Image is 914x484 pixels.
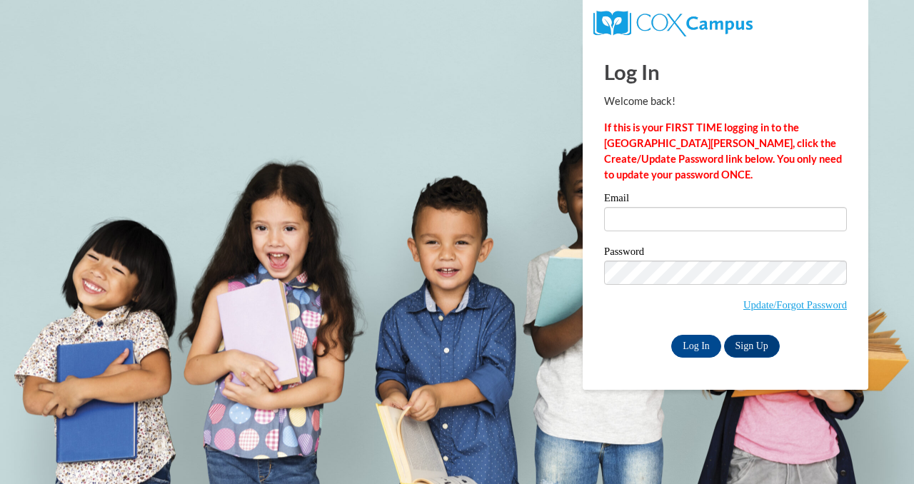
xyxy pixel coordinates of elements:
[593,16,753,29] a: COX Campus
[604,57,847,86] h1: Log In
[593,11,753,36] img: COX Campus
[604,246,847,261] label: Password
[671,335,721,358] input: Log In
[604,94,847,109] p: Welcome back!
[604,121,842,181] strong: If this is your FIRST TIME logging in to the [GEOGRAPHIC_DATA][PERSON_NAME], click the Create/Upd...
[743,299,847,311] a: Update/Forgot Password
[604,193,847,207] label: Email
[724,335,780,358] a: Sign Up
